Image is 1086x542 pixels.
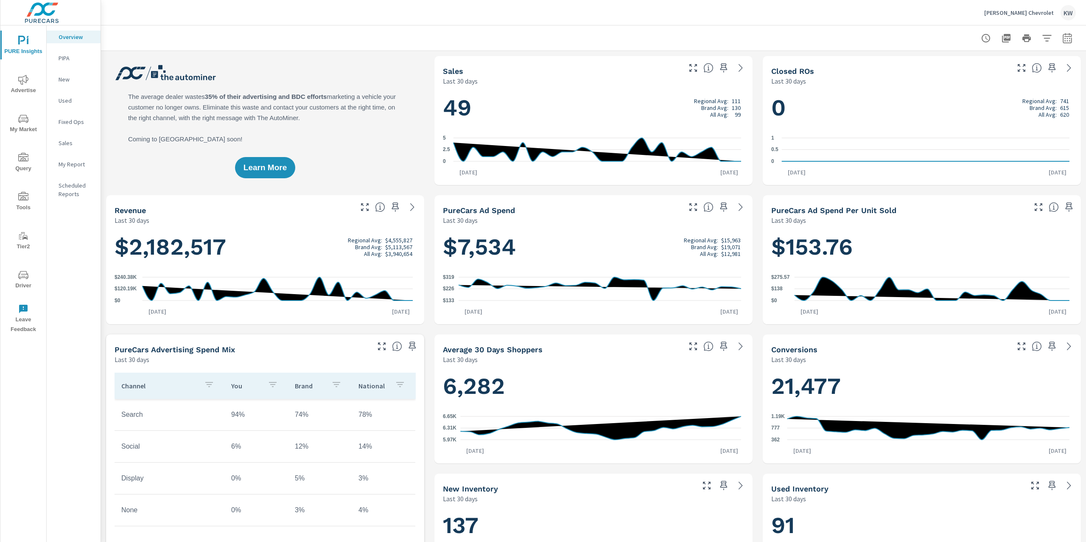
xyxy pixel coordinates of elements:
[1043,447,1072,455] p: [DATE]
[47,158,101,171] div: My Report
[115,404,224,425] td: Search
[721,244,741,250] p: $19,071
[352,436,415,457] td: 14%
[771,354,806,365] p: Last 30 days
[1015,340,1028,353] button: Make Fullscreen
[443,494,478,504] p: Last 30 days
[703,63,714,73] span: Number of vehicles sold by the dealership over the selected date range. [Source: This data is sou...
[443,135,446,141] text: 5
[406,200,419,214] a: See more details in report
[700,479,714,492] button: Make Fullscreen
[459,307,488,316] p: [DATE]
[59,139,94,147] p: Sales
[771,437,780,443] text: 362
[771,147,778,153] text: 0.5
[443,286,454,292] text: $226
[1045,479,1059,492] span: Save this to your personalized report
[231,382,261,390] p: You
[355,244,382,250] p: Brand Avg:
[352,404,415,425] td: 78%
[406,340,419,353] span: Save this to your personalized report
[1060,111,1069,118] p: 620
[443,425,456,431] text: 6.31K
[443,147,450,153] text: 2.5
[703,202,714,212] span: Total cost of media for all PureCars channels for the selected dealership group over the selected...
[732,104,741,111] p: 130
[358,382,388,390] p: National
[771,425,780,431] text: 777
[115,298,120,303] text: $0
[787,447,817,455] p: [DATE]
[771,158,774,164] text: 0
[735,111,741,118] p: 99
[443,233,744,261] h1: $7,534
[1018,30,1035,47] button: Print Report
[392,341,402,351] span: This table looks at how you compare to the amount of budget you spend per channel as opposed to y...
[691,244,718,250] p: Brand Avg:
[998,30,1015,47] button: "Export Report to PDF"
[0,25,46,338] div: nav menu
[714,307,744,316] p: [DATE]
[694,98,728,104] p: Regional Avg:
[1049,202,1059,212] span: Average cost of advertising per each vehicle sold at the dealer over the selected date range. The...
[115,500,224,521] td: None
[352,468,415,489] td: 3%
[1032,341,1042,351] span: The number of dealer-specified goals completed by a visitor. [Source: This data is provided by th...
[3,114,44,135] span: My Market
[1022,98,1057,104] p: Regional Avg:
[734,200,747,214] a: See more details in report
[1028,479,1042,492] button: Make Fullscreen
[782,168,812,177] p: [DATE]
[771,511,1072,540] h1: 91
[59,75,94,84] p: New
[1038,30,1055,47] button: Apply Filters
[47,115,101,128] div: Fixed Ops
[1062,200,1076,214] span: Save this to your personalized report
[443,274,454,280] text: $319
[443,298,454,303] text: $133
[771,298,777,303] text: $0
[771,67,814,76] h5: Closed ROs
[721,250,741,257] p: $12,981
[443,93,744,122] h1: 49
[385,237,412,244] p: $4,555,827
[714,168,744,177] p: [DATE]
[59,33,94,41] p: Overview
[115,354,149,365] p: Last 30 days
[1061,5,1076,20] div: KW
[1038,111,1057,118] p: All Avg:
[1062,61,1076,75] a: See more details in report
[3,231,44,252] span: Tier2
[288,436,352,457] td: 12%
[984,9,1054,17] p: [PERSON_NAME] Chevrolet
[1045,61,1059,75] span: Save this to your personalized report
[732,98,741,104] p: 111
[3,75,44,95] span: Advertise
[734,61,747,75] a: See more details in report
[288,500,352,521] td: 3%
[771,484,828,493] h5: Used Inventory
[443,413,456,419] text: 6.65K
[115,345,235,354] h5: PureCars Advertising Spend Mix
[386,307,416,316] p: [DATE]
[375,340,389,353] button: Make Fullscreen
[115,436,224,457] td: Social
[1043,307,1072,316] p: [DATE]
[771,206,896,215] h5: PureCars Ad Spend Per Unit Sold
[3,36,44,56] span: PURE Insights
[47,94,101,107] div: Used
[771,76,806,86] p: Last 30 days
[1060,104,1069,111] p: 615
[443,345,543,354] h5: Average 30 Days Shoppers
[295,382,325,390] p: Brand
[352,500,415,521] td: 4%
[714,447,744,455] p: [DATE]
[3,153,44,174] span: Query
[701,104,728,111] p: Brand Avg:
[771,93,1072,122] h1: 0
[1045,340,1059,353] span: Save this to your personalized report
[389,200,402,214] span: Save this to your personalized report
[121,382,197,390] p: Channel
[771,274,790,280] text: $275.57
[3,192,44,213] span: Tools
